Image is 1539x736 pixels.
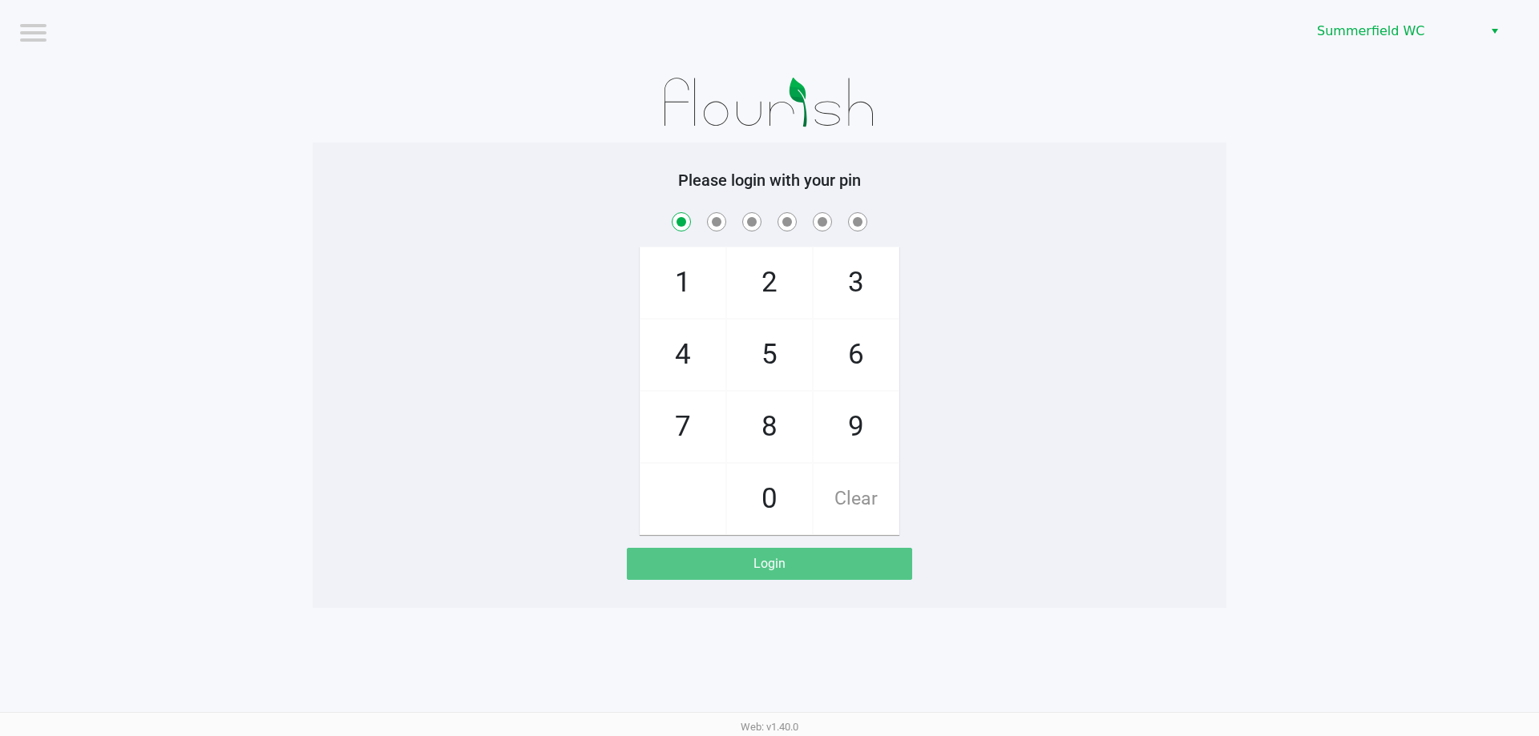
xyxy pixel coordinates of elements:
span: Clear [814,464,899,534]
span: 8 [727,392,812,462]
span: 2 [727,247,812,318]
span: 3 [814,247,899,318]
span: 9 [814,392,899,462]
span: 5 [727,320,812,390]
span: 1 [640,247,725,318]
span: 0 [727,464,812,534]
span: 4 [640,320,725,390]
span: 6 [814,320,899,390]
span: Summerfield WC [1317,22,1473,41]
button: Select [1483,17,1506,46]
span: 7 [640,392,725,462]
h5: Please login with your pin [325,171,1214,190]
span: Web: v1.40.0 [741,721,798,733]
